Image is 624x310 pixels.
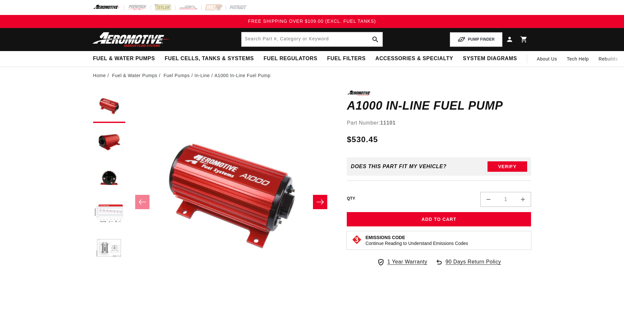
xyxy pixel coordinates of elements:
[365,235,405,240] strong: Emissions Code
[248,19,376,24] span: FREE SHIPPING OVER $109.00 (EXCL. FUEL TANKS)
[259,51,322,66] summary: Fuel Regulators
[347,101,531,111] h1: A1000 In-Line Fuel Pump
[347,119,531,127] div: Part Number:
[93,72,106,79] a: Home
[365,235,468,246] button: Emissions CodeContinue Reading to Understand Emissions Codes
[435,258,501,273] a: 90 Days Return Policy
[194,72,214,79] li: In-Line
[93,90,125,123] button: Load image 1 in gallery view
[93,72,531,79] nav: breadcrumbs
[93,234,125,266] button: Load image 5 in gallery view
[347,196,355,201] label: QTY
[112,72,157,79] a: Fuel & Water Pumps
[487,161,527,172] button: Verify
[351,164,447,169] div: Does This part fit My vehicle?
[163,72,190,79] a: Fuel Pumps
[322,51,370,66] summary: Fuel Filters
[375,55,453,62] span: Accessories & Specialty
[567,55,589,62] span: Tech Help
[327,55,366,62] span: Fuel Filters
[214,72,271,79] li: A1000 In-Line Fuel Pump
[458,51,522,66] summary: System Diagrams
[380,120,396,126] strong: 11101
[537,56,557,61] span: About Us
[377,258,427,266] a: 1 Year Warranty
[347,134,378,145] span: $530.45
[446,258,501,273] span: 90 Days Return Policy
[91,32,172,47] img: Aeromotive
[347,212,531,227] button: Add to Cart
[88,51,160,66] summary: Fuel & Water Pumps
[313,195,327,209] button: Slide right
[599,55,618,62] span: Rebuilds
[450,32,502,47] button: PUMP FINDER
[463,55,517,62] span: System Diagrams
[594,51,623,67] summary: Rebuilds
[562,51,594,67] summary: Tech Help
[532,51,562,67] a: About Us
[135,195,149,209] button: Slide left
[370,51,458,66] summary: Accessories & Specialty
[160,51,259,66] summary: Fuel Cells, Tanks & Systems
[165,55,254,62] span: Fuel Cells, Tanks & Systems
[93,162,125,195] button: Load image 3 in gallery view
[93,55,155,62] span: Fuel & Water Pumps
[365,240,468,246] p: Continue Reading to Understand Emissions Codes
[241,32,383,47] input: Search by Part Number, Category or Keyword
[93,126,125,159] button: Load image 2 in gallery view
[368,32,383,47] button: search button
[93,198,125,230] button: Load image 4 in gallery view
[264,55,317,62] span: Fuel Regulators
[387,258,427,266] span: 1 Year Warranty
[352,235,362,245] img: Emissions code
